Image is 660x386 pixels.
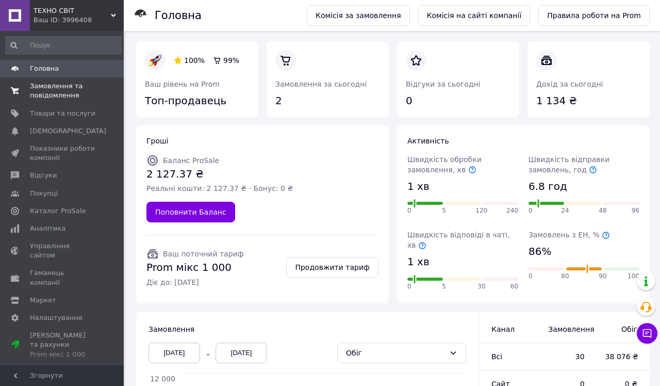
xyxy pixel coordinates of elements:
span: Показники роботи компанії [30,144,95,163]
span: 100 [628,272,639,281]
span: Гаманець компанії [30,268,95,287]
span: Аналітика [30,224,65,233]
span: Реальні кошти: 2 127.37 ₴ · Бонус: 0 ₴ [146,183,293,194]
span: 80 [561,272,569,281]
span: Ваш поточний тариф [163,250,244,258]
span: 6.8 год [529,179,567,194]
a: Правила роботи на Prom [538,5,650,26]
div: Prom мікс 1 000 [30,350,95,359]
div: [DATE] [216,343,267,363]
a: Комісія за замовлення [307,5,410,26]
button: Чат з покупцем [637,323,657,344]
span: 1 хв [407,179,430,194]
span: [PERSON_NAME] та рахунки [30,331,95,359]
tspan: 12 000 [150,375,175,383]
span: Діє до: [DATE] [146,277,244,287]
input: Пошук [5,36,122,55]
span: Замовлень з ЕН, % [529,231,610,239]
span: Prom мікс 1 000 [146,260,244,275]
span: Товари та послуги [30,109,95,118]
span: 240 [506,206,518,215]
span: [DEMOGRAPHIC_DATA] [30,126,106,136]
span: 100% [184,56,205,65]
span: Швидкість відповіді в чаті, хв [407,231,510,249]
span: Управління сайтом [30,242,95,260]
span: Головна [30,64,59,73]
a: Комісія на сайті компанії [418,5,531,26]
span: Замовлення [548,324,584,334]
span: Всi [491,352,502,361]
span: 120 [476,206,488,215]
span: Відгуки [30,171,57,180]
span: Швидкість обробки замовлення, хв [407,155,482,174]
span: 2 127.37 ₴ [146,167,293,182]
span: 86% [529,244,551,259]
span: 0 [529,272,533,281]
span: Налаштування [30,313,82,323]
span: 99% [223,56,239,65]
span: Обіг [605,324,637,334]
a: Поповнити Баланс [146,202,235,222]
span: 1 хв [407,254,430,269]
div: Обіг [346,347,445,359]
span: 30 [548,351,584,362]
span: Швидкість відправки замовлень, год [529,155,609,174]
span: 0 [407,282,411,291]
h1: Головна [155,9,202,22]
span: 5 [442,206,446,215]
div: [DATE] [148,343,200,363]
span: 48 [599,206,606,215]
span: Канал [491,325,515,333]
span: 96 [632,206,639,215]
span: 90 [599,272,606,281]
span: 24 [561,206,569,215]
a: Продовжити тариф [286,257,378,278]
span: Покупці [30,189,58,198]
span: Активність [407,137,449,145]
span: ТЕХНО СВІТ [34,6,111,15]
span: 60 [510,282,518,291]
span: Гроші [146,137,169,145]
div: Ваш ID: 3996408 [34,15,124,25]
span: Замовлення [148,325,194,333]
span: 38 076 ₴ [605,351,637,362]
span: Баланс ProSale [163,156,219,165]
span: Замовлення та повідомлення [30,82,95,100]
span: 0 [407,206,411,215]
span: Маркет [30,296,56,305]
span: 30 [477,282,485,291]
span: 0 [529,206,533,215]
span: Каталог ProSale [30,206,86,216]
span: 5 [442,282,446,291]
